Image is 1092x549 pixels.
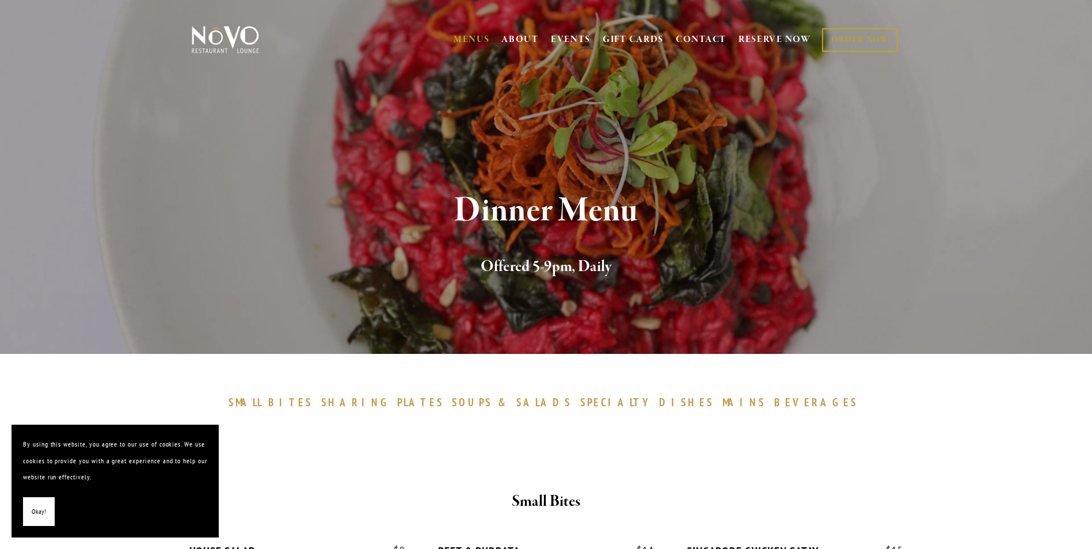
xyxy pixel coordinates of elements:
[454,34,490,45] a: MENUS
[516,395,572,409] span: SALADS
[229,395,263,409] span: SMALL
[452,395,577,409] a: SOUPS&SALADS
[580,395,654,409] span: SPECIALTY
[32,504,46,520] span: Okay!
[211,192,882,230] h1: Dinner Menu
[397,395,444,409] span: PLATES
[321,395,449,409] a: SHARINGPLATES
[12,425,219,537] section: Cookie banner
[23,497,55,527] button: Okay!
[774,395,858,409] span: BEVERAGES
[452,395,492,409] span: SOUPS
[774,395,864,409] a: BEVERAGES
[722,395,771,409] a: MAINS
[722,395,766,409] span: MAINS
[739,29,811,51] a: RESERVE NOW
[23,436,207,486] p: By using this website, you agree to our use of cookies. We use cookies to provide you with a grea...
[603,29,664,51] a: GIFT CARDS
[211,255,882,279] h2: Offered 5-9pm, Daily
[580,395,720,409] a: SPECIALTYDISHES
[512,491,580,512] strong: Small Bites
[498,395,511,409] span: &
[501,34,539,45] a: ABOUT
[676,29,726,51] a: CONTACT
[321,395,391,409] span: SHARING
[229,395,319,409] a: SMALLBITES
[551,34,591,45] a: EVENTS
[659,395,714,409] span: DISHES
[189,25,261,54] img: Novo Restaurant &amp; Lounge
[268,395,313,409] span: BITES
[822,28,897,52] a: ORDER NOW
